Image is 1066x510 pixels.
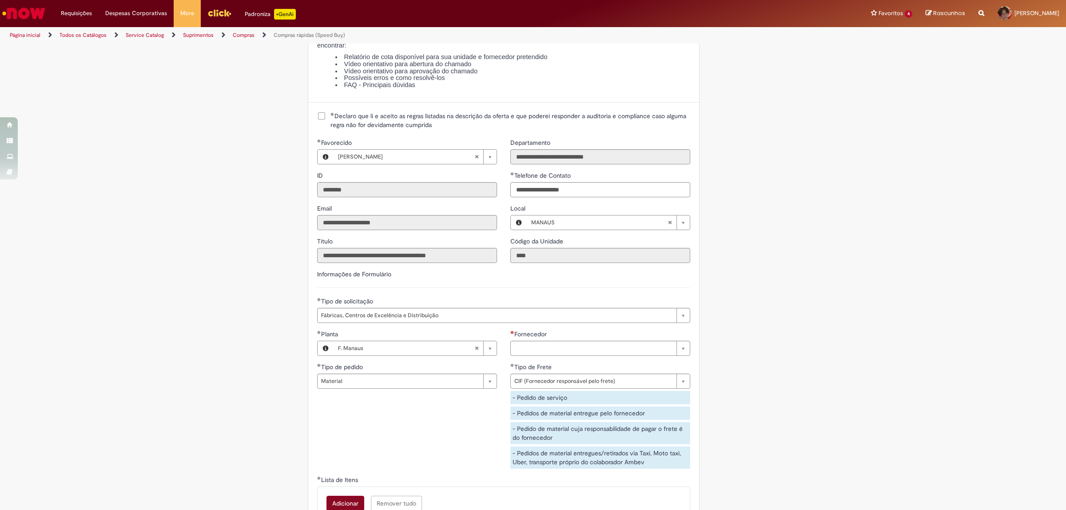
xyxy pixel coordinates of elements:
span: Fábricas, Centros de Excelência e Distribuição [321,308,672,323]
label: Somente leitura - Código da Unidade [510,237,565,246]
span: Tipo de solicitação [321,297,375,305]
span: Obrigatório Preenchido [317,139,321,143]
ul: Trilhas de página [7,27,704,44]
a: MANAUSLimpar campo Local [527,215,690,230]
span: CIF (Fornecedor responsável pelo frete) [514,374,672,388]
a: Compras rápidas (Speed Buy) [274,32,345,39]
img: ServiceNow [1,4,47,22]
input: Departamento [510,149,690,164]
input: Email [317,215,497,230]
span: Fornecedor [514,330,549,338]
div: - Pedidos de material entregues/retirados via Taxi, Moto taxi, Uber, transporte próprio do colabo... [510,446,690,469]
li: Relatório de cota disponível para sua unidade e fornecedor pretendido [335,54,690,61]
span: MANAUS [531,215,668,230]
span: Requisições [61,9,92,18]
abbr: Limpar campo Favorecido [470,150,483,164]
p: +GenAi [274,9,296,20]
button: Planta, Visualizar este registro F. Manaus [318,341,334,355]
a: [PERSON_NAME]Limpar campo Favorecido [334,150,497,164]
div: - Pedido de material cuja responsabilidade de pagar o frete é do fornecedor [510,422,690,444]
input: Título [317,248,497,263]
a: Todos os Catálogos [60,32,107,39]
span: More [180,9,194,18]
span: Somente leitura - Código da Unidade [510,237,565,245]
button: Favorecido, Visualizar este registro Gabriel Goncalves De Souza [318,150,334,164]
span: Obrigatório Preenchido [317,331,321,334]
span: Despesas Corporativas [105,9,167,18]
a: Limpar campo Fornecedor [510,341,690,356]
span: Somente leitura - Email [317,204,334,212]
span: Obrigatório Preenchido [317,298,321,301]
a: Compras [233,32,255,39]
li: Vídeo orientativo para aprovação do chamado [335,68,690,75]
span: Somente leitura - Título [317,237,334,245]
label: Somente leitura - Departamento [510,138,552,147]
span: Obrigatório Preenchido [510,172,514,175]
span: Declaro que li e aceito as regras listadas na descrição da oferta e que poderei responder a audit... [330,112,690,129]
abbr: Limpar campo Planta [470,341,483,355]
span: Local [510,204,527,212]
a: Service Catalog [126,32,164,39]
a: Suprimentos [183,32,214,39]
abbr: Limpar campo Local [663,215,676,230]
span: [PERSON_NAME] [338,150,474,164]
div: - Pedidos de material entregue pelo fornecedor [510,406,690,420]
span: Necessários [510,331,514,334]
span: Obrigatório Preenchido [317,363,321,367]
input: ID [317,182,497,197]
span: Favoritos [879,9,903,18]
a: Página inicial [10,32,40,39]
label: Somente leitura - Email [317,204,334,213]
a: Rascunhos [926,9,965,18]
img: click_logo_yellow_360x200.png [207,6,231,20]
span: Necessários - Favorecido [321,139,354,147]
div: - Pedido de serviço [510,391,690,404]
span: F. Manaus [338,341,474,355]
span: Planta [321,330,340,338]
span: Obrigatório Preenchido [510,363,514,367]
label: Somente leitura - Título [317,237,334,246]
span: Tipo de Frete [514,363,553,371]
li: Possíveis erros e como resolvê-los [335,75,690,82]
span: Somente leitura - Departamento [510,139,552,147]
div: Padroniza [245,9,296,20]
span: [PERSON_NAME] [1014,9,1059,17]
span: Lista de Itens [321,476,360,484]
li: FAQ - Principais dúvidas [335,82,690,89]
button: Local, Visualizar este registro MANAUS [511,215,527,230]
span: Obrigatório Preenchido [317,476,321,480]
input: Telefone de Contato [510,182,690,197]
span: Rascunhos [933,9,965,17]
span: Obrigatório Preenchido [330,112,334,116]
label: Somente leitura - ID [317,171,325,180]
input: Código da Unidade [510,248,690,263]
span: Telefone de Contato [514,171,573,179]
span: Material [321,374,479,388]
a: F. ManausLimpar campo Planta [334,341,497,355]
span: Tipo de pedido [321,363,365,371]
span: 4 [905,10,912,18]
span: Somente leitura - ID [317,171,325,179]
li: Vídeo orientativo para abertura do chamado [335,61,690,68]
label: Informações de Formulário [317,270,391,278]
